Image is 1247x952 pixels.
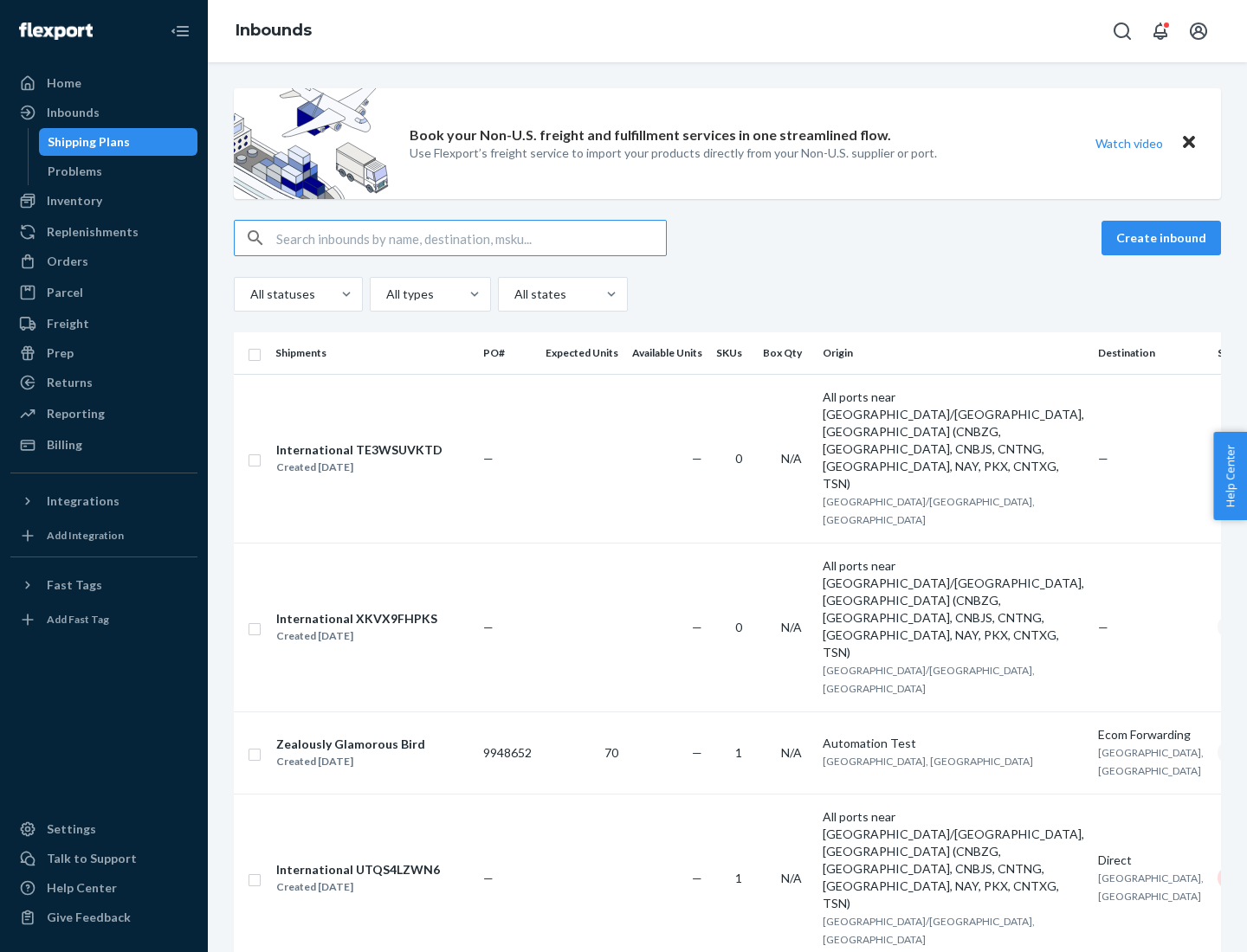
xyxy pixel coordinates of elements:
[10,279,197,306] a: Parcel
[1143,14,1178,48] button: Open notifications
[1084,131,1174,156] button: Watch video
[47,492,120,510] div: Integrations
[48,133,130,151] div: Shipping Plans
[1213,432,1247,520] button: Help Center
[823,735,1084,752] div: Automation Test
[483,871,494,885] span: —
[236,21,312,40] a: Inbounds
[10,99,197,126] a: Inbounds
[513,286,514,303] input: All states
[1098,872,1204,903] span: [GEOGRAPHIC_DATA], [GEOGRAPHIC_DATA]
[410,125,891,145] p: Book your Non-U.S. freight and fulfillment services in one streamlined flow.
[735,451,742,466] span: 0
[47,374,93,391] div: Returns
[756,332,816,374] th: Box Qty
[10,571,197,599] button: Fast Tags
[48,163,102,180] div: Problems
[10,218,197,246] a: Replenishments
[1098,746,1204,777] span: [GEOGRAPHIC_DATA], [GEOGRAPHIC_DATA]
[10,904,197,931] button: Give Feedback
[276,878,440,896] div: Created [DATE]
[735,871,742,885] span: 1
[625,332,709,374] th: Available Units
[47,74,81,92] div: Home
[1098,726,1204,743] div: Ecom Forwarding
[47,879,117,897] div: Help Center
[47,104,100,121] div: Inbounds
[10,69,197,97] a: Home
[39,158,198,185] a: Problems
[268,332,476,374] th: Shipments
[47,820,96,838] div: Settings
[781,620,802,634] span: N/A
[276,221,666,255] input: Search inbounds by name, destination, msku...
[47,223,139,241] div: Replenishments
[47,909,131,926] div: Give Feedback
[276,736,425,753] div: Zealously Glamorous Bird
[823,557,1084,661] div: All ports near [GEOGRAPHIC_DATA]/[GEOGRAPHIC_DATA], [GEOGRAPHIC_DATA] (CNBZG, [GEOGRAPHIC_DATA], ...
[823,389,1084,492] div: All ports near [GEOGRAPHIC_DATA]/[GEOGRAPHIC_DATA], [GEOGRAPHIC_DATA] (CNBZG, [GEOGRAPHIC_DATA], ...
[47,850,137,867] div: Talk to Support
[276,459,443,476] div: Created [DATE]
[476,332,539,374] th: PO#
[10,310,197,338] a: Freight
[47,253,88,270] div: Orders
[47,315,89,332] div: Freight
[10,874,197,902] a: Help Center
[781,451,802,466] span: N/A
[692,620,702,634] span: —
[410,145,937,162] p: Use Flexport’s freight service to import your products directly from your Non-U.S. supplier or port.
[1178,131,1200,156] button: Close
[276,627,437,645] div: Created [DATE]
[816,332,1091,374] th: Origin
[10,487,197,515] button: Integrations
[1091,332,1211,374] th: Destination
[483,451,494,466] span: —
[10,248,197,275] a: Orders
[1102,221,1221,255] button: Create inbound
[781,871,802,885] span: N/A
[10,431,197,459] a: Billing
[384,286,386,303] input: All types
[47,612,109,627] div: Add Fast Tag
[823,915,1035,946] span: [GEOGRAPHIC_DATA]/[GEOGRAPHIC_DATA], [GEOGRAPHIC_DATA]
[692,871,702,885] span: —
[249,286,250,303] input: All statuses
[222,6,326,56] ol: breadcrumbs
[1105,14,1140,48] button: Open Search Box
[823,808,1084,912] div: All ports near [GEOGRAPHIC_DATA]/[GEOGRAPHIC_DATA], [GEOGRAPHIC_DATA] (CNBZG, [GEOGRAPHIC_DATA], ...
[47,576,102,594] div: Fast Tags
[163,14,197,48] button: Close Navigation
[1181,14,1216,48] button: Open account menu
[47,528,124,543] div: Add Integration
[823,664,1035,695] span: [GEOGRAPHIC_DATA]/[GEOGRAPHIC_DATA], [GEOGRAPHIC_DATA]
[276,753,425,770] div: Created [DATE]
[604,745,618,760] span: 70
[476,711,539,794] td: 9948652
[539,332,625,374] th: Expected Units
[47,436,82,453] div: Billing
[781,745,802,760] span: N/A
[39,128,198,156] a: Shipping Plans
[10,187,197,215] a: Inventory
[19,23,93,40] img: Flexport logo
[1098,852,1204,869] div: Direct
[10,339,197,367] a: Prep
[10,815,197,843] a: Settings
[10,606,197,634] a: Add Fast Tag
[823,495,1035,526] span: [GEOGRAPHIC_DATA]/[GEOGRAPHIC_DATA], [GEOGRAPHIC_DATA]
[692,451,702,466] span: —
[735,745,742,760] span: 1
[1098,451,1108,466] span: —
[483,620,494,634] span: —
[692,745,702,760] span: —
[47,192,102,209] div: Inventory
[47,284,83,301] div: Parcel
[10,400,197,428] a: Reporting
[709,332,756,374] th: SKUs
[1098,620,1108,634] span: —
[10,522,197,550] a: Add Integration
[735,620,742,634] span: 0
[276,441,443,459] div: International TE3WSUVKTD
